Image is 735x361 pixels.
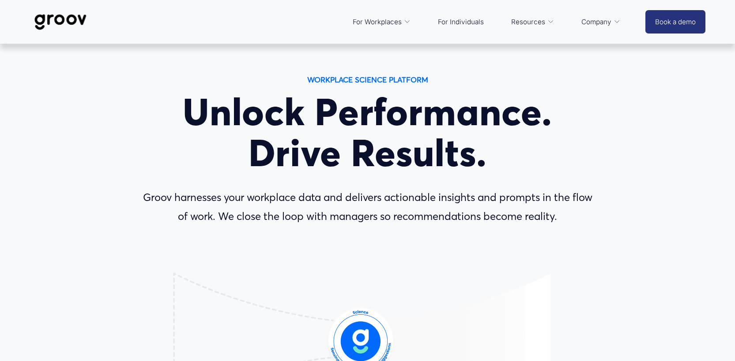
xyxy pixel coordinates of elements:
[348,11,415,33] a: folder dropdown
[507,11,559,33] a: folder dropdown
[307,75,428,84] strong: WORKPLACE SCIENCE PLATFORM
[577,11,625,33] a: folder dropdown
[30,7,92,37] img: Groov | Workplace Science Platform | Unlock Performance | Drive Results
[353,16,402,28] span: For Workplaces
[137,188,599,226] p: Groov harnesses your workplace data and delivers actionable insights and prompts in the flow of w...
[645,10,705,33] a: Book a demo
[511,16,545,28] span: Resources
[137,92,599,174] h1: Unlock Performance. Drive Results.
[433,11,488,33] a: For Individuals
[581,16,611,28] span: Company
